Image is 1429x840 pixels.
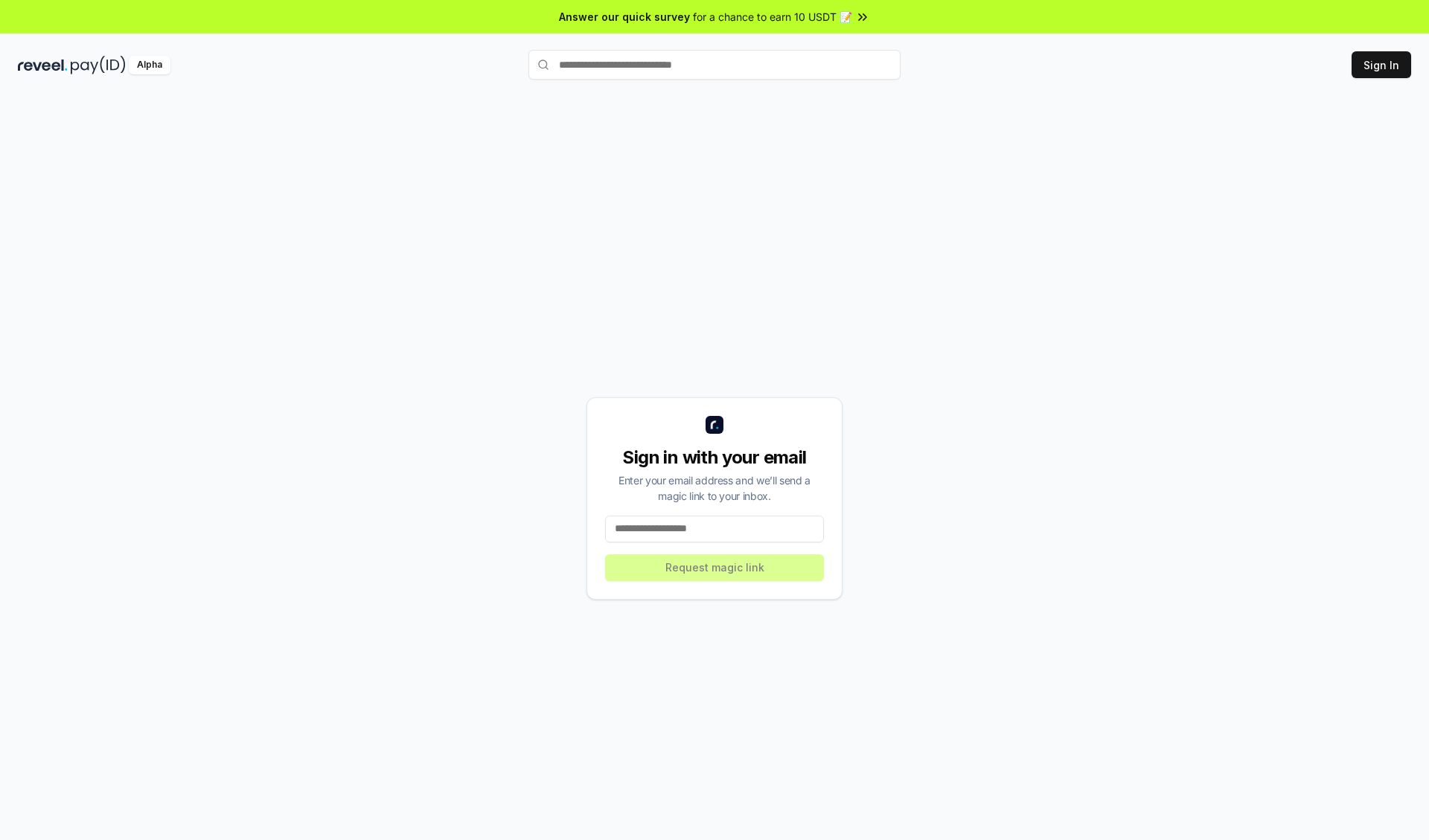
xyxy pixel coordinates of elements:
img: pay_id [71,56,126,74]
div: Sign in with your email [605,446,824,469]
div: Enter your email address and we’ll send a magic link to your inbox. [605,472,824,504]
button: Sign In [1352,51,1411,78]
span: Answer our quick survey [559,9,690,25]
img: logo_small [706,416,723,434]
img: reveel_dark [18,56,68,74]
span: for a chance to earn 10 USDT 📝 [693,9,852,25]
div: Alpha [129,56,170,74]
